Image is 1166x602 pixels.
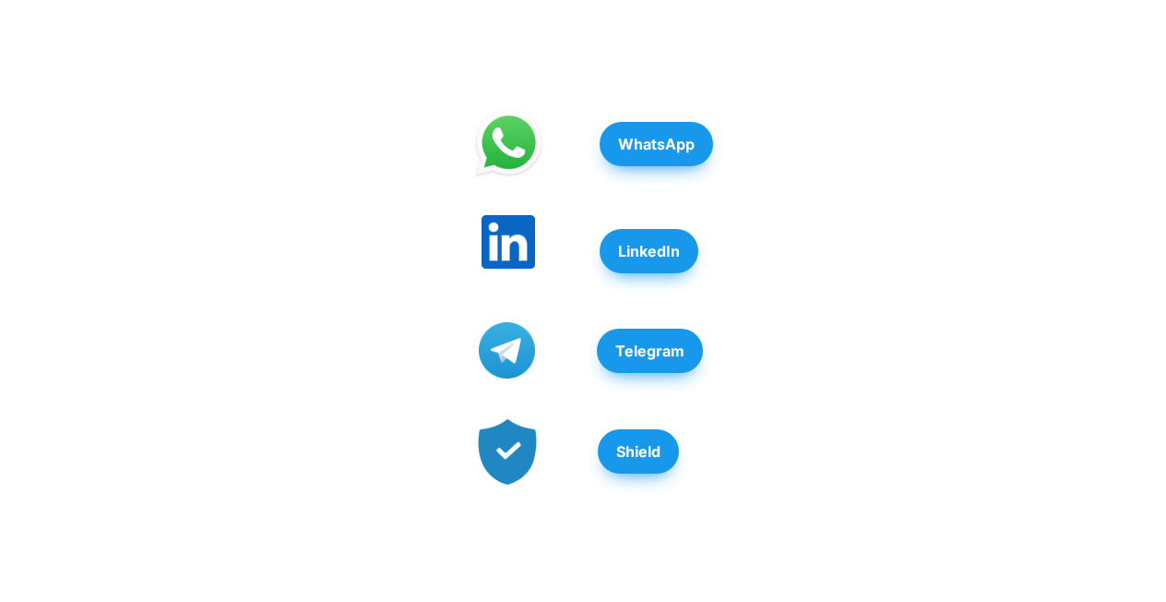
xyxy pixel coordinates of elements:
button: Shield [598,429,679,474]
a: Telegram [597,319,703,382]
button: Telegram [597,329,703,373]
strong: WhatsApp [618,135,695,153]
strong: LinkedIn [618,242,680,260]
a: Shield [598,420,679,483]
button: LinkedIn [600,229,698,273]
button: WhatsApp [600,122,713,166]
strong: Shield [616,442,660,461]
strong: Telegram [615,342,684,360]
a: LinkedIn [600,220,698,283]
a: WhatsApp [600,113,713,175]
